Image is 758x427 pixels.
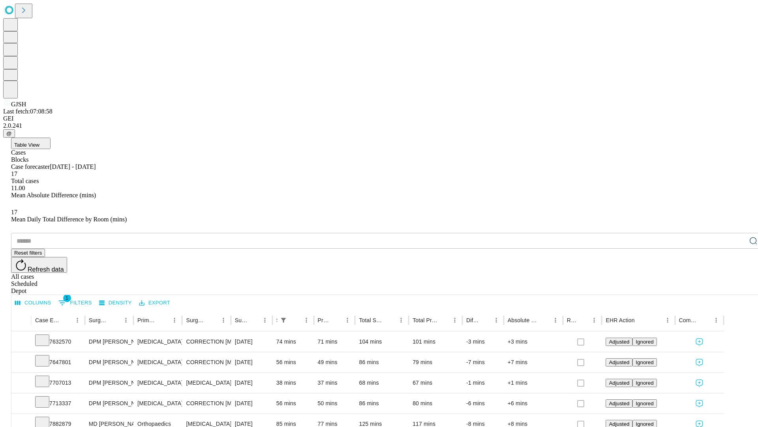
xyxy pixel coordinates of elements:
button: Expand [15,397,27,411]
button: Density [97,297,134,309]
button: Adjusted [606,379,632,387]
div: [DATE] [235,393,268,414]
button: Menu [550,315,561,326]
button: Expand [15,356,27,370]
div: Difference [466,317,479,323]
div: +3 mins [508,332,559,352]
div: [MEDICAL_DATA] [137,373,178,393]
button: Menu [301,315,312,326]
div: +1 mins [508,373,559,393]
div: 68 mins [359,373,405,393]
div: 67 mins [413,373,458,393]
div: DPM [PERSON_NAME] [PERSON_NAME] [89,393,129,414]
div: 38 mins [276,373,310,393]
span: Ignored [636,421,653,427]
button: Menu [259,315,270,326]
div: 1 active filter [278,315,289,326]
button: Menu [491,315,502,326]
div: 49 mins [318,352,351,372]
div: +6 mins [508,393,559,414]
button: Refresh data [11,257,67,273]
button: Export [137,297,172,309]
span: Adjusted [609,339,629,345]
div: 56 mins [276,393,310,414]
button: Sort [385,315,396,326]
button: Menu [662,315,673,326]
div: Predicted In Room Duration [318,317,330,323]
div: 74 mins [276,332,310,352]
div: Total Scheduled Duration [359,317,384,323]
div: -7 mins [466,352,500,372]
div: [MEDICAL_DATA] [137,352,178,372]
span: Last fetch: 07:08:58 [3,108,53,115]
button: Sort [61,315,72,326]
button: Sort [290,315,301,326]
div: 50 mins [318,393,351,414]
button: Reset filters [11,249,45,257]
div: 104 mins [359,332,405,352]
button: Menu [218,315,229,326]
button: Menu [449,315,460,326]
button: Select columns [13,297,53,309]
div: 80 mins [413,393,458,414]
span: Total cases [11,178,39,184]
button: Sort [248,315,259,326]
div: 7632570 [35,332,81,352]
div: 7713337 [35,393,81,414]
div: Surgery Name [186,317,206,323]
div: 71 mins [318,332,351,352]
button: Sort [438,315,449,326]
div: -3 mins [466,332,500,352]
button: Menu [589,315,600,326]
button: Sort [158,315,169,326]
span: Adjusted [609,380,629,386]
span: Ignored [636,401,653,406]
div: [MEDICAL_DATA] [137,393,178,414]
button: Sort [578,315,589,326]
span: 17 [11,209,17,215]
div: Scheduled In Room Duration [276,317,277,323]
div: DPM [PERSON_NAME] [PERSON_NAME] [89,352,129,372]
span: Reset filters [14,250,42,256]
div: 7707013 [35,373,81,393]
div: DPM [PERSON_NAME] [PERSON_NAME] [89,373,129,393]
span: GJSH [11,101,26,108]
button: Sort [109,315,120,326]
div: +7 mins [508,352,559,372]
div: [MEDICAL_DATA] COMPLETE EXCISION 5TH [MEDICAL_DATA] HEAD [186,373,227,393]
span: @ [6,130,12,136]
button: Menu [342,315,353,326]
div: Absolute Difference [508,317,538,323]
button: Sort [700,315,711,326]
button: Menu [169,315,180,326]
span: Adjusted [609,401,629,406]
div: CORRECTION [MEDICAL_DATA], RESECTION [MEDICAL_DATA] BASE [186,352,227,372]
div: 79 mins [413,352,458,372]
span: Table View [14,142,39,148]
button: Show filters [56,297,94,309]
div: [DATE] [235,352,268,372]
button: Menu [120,315,131,326]
div: GEI [3,115,755,122]
span: Case forecaster [11,163,50,170]
div: Primary Service [137,317,157,323]
button: Sort [207,315,218,326]
button: Menu [72,315,83,326]
span: Adjusted [609,421,629,427]
div: 37 mins [318,373,351,393]
span: Adjusted [609,359,629,365]
button: Sort [480,315,491,326]
button: Ignored [632,338,657,346]
div: -1 mins [466,373,500,393]
div: 86 mins [359,393,405,414]
span: Ignored [636,359,653,365]
div: [DATE] [235,373,268,393]
button: Ignored [632,399,657,408]
button: Expand [15,376,27,390]
button: Ignored [632,358,657,367]
div: 7647801 [35,352,81,372]
div: [DATE] [235,332,268,352]
div: 56 mins [276,352,310,372]
div: Total Predicted Duration [413,317,437,323]
div: 101 mins [413,332,458,352]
